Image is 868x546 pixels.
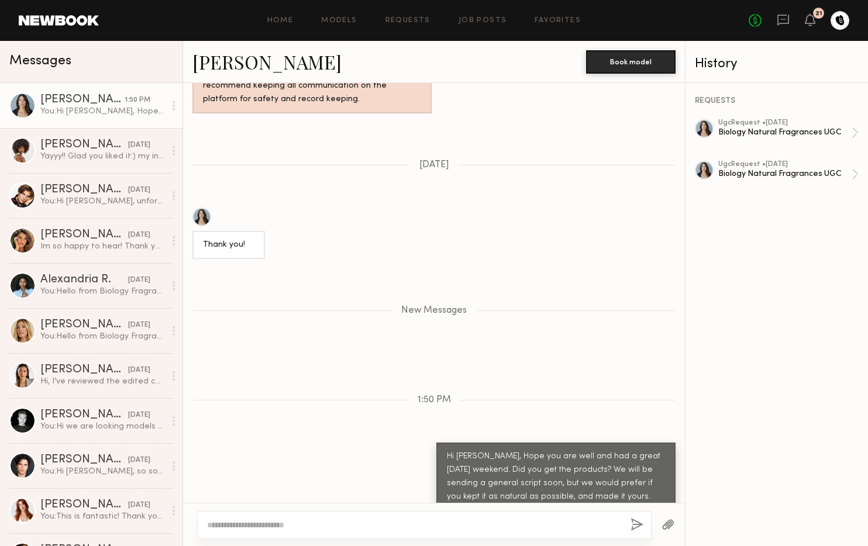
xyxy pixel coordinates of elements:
div: Thank you! [203,239,254,252]
a: Requests [385,17,430,25]
span: Messages [9,54,71,68]
div: [DATE] [128,455,150,466]
div: [DATE] [128,140,150,151]
div: Hi [PERSON_NAME], Hope you are well and had a great [DATE] weekend. Did you get the products? We ... [447,450,665,504]
div: Im so happy to hear! Thank you for the opportunity. My insta is @manuelavgomes [40,241,165,252]
div: [PERSON_NAME] [40,499,128,511]
div: Biology Natural Fragrances UGC [718,127,852,138]
div: Hi, I’ve reviewed the edited contract. Would it be possible to limit the usage to organic posts o... [40,376,165,387]
div: [PERSON_NAME] [40,319,128,331]
div: History [695,57,859,71]
div: You: Hi [PERSON_NAME], so sorry for the delay. Are you still available? Thanks [40,466,165,477]
div: You: Hello from Biology Fragrances! We are looking for models to create a 30-45 second clip "gett... [40,331,165,342]
div: [DATE] [128,230,150,241]
div: 1:50 PM [125,95,150,106]
div: [PERSON_NAME] [40,94,125,106]
button: Book model [586,50,676,74]
div: [DATE] [128,365,150,376]
a: ugcRequest •[DATE]Biology Natural Fragrances UGC [718,119,859,146]
div: Yayyy!! Glad you liked it:) my insta is @jollydes. [40,151,165,162]
div: You: This is fantastic! Thank you so much, please send us your insta- would love to tag you! Than... [40,511,165,522]
div: ugc Request • [DATE] [718,161,852,168]
a: Favorites [535,17,581,25]
div: [DATE] [128,500,150,511]
span: [DATE] [419,160,449,170]
div: [PERSON_NAME] [40,139,128,151]
div: REQUESTS [695,97,859,105]
span: 1:50 PM [418,395,451,405]
div: [PERSON_NAME] [40,409,128,421]
a: Home [267,17,294,25]
a: Book model [586,56,676,66]
a: Job Posts [459,17,507,25]
span: New Messages [401,306,467,316]
div: You: Hi [PERSON_NAME], Hope you are well and had a great [DATE] weekend. Did you get the products... [40,106,165,117]
a: ugcRequest •[DATE]Biology Natural Fragrances UGC [718,161,859,188]
a: [PERSON_NAME] [192,49,342,74]
div: [DATE] [128,320,150,331]
div: 21 [815,11,822,17]
div: Biology Natural Fragrances UGC [718,168,852,179]
div: [DATE] [128,410,150,421]
div: Alexandria R. [40,274,128,286]
div: You: Hello from Biology Fragrances! We are looking for models to create a 30-45 second clip "gett... [40,286,165,297]
a: Models [321,17,357,25]
div: You: Hi [PERSON_NAME], unfortunately we only have 200 budget. Thank you! [40,196,165,207]
div: [PERSON_NAME] [40,229,128,241]
div: ugc Request • [DATE] [718,119,852,127]
div: [DATE] [128,185,150,196]
div: [DATE] [128,275,150,286]
div: [PERSON_NAME] [40,454,128,466]
div: You: Hi we are looking models to do UGC content for us of them using and talking about our produc... [40,421,165,432]
div: [PERSON_NAME] B. [40,184,128,196]
div: [PERSON_NAME] [40,364,128,376]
